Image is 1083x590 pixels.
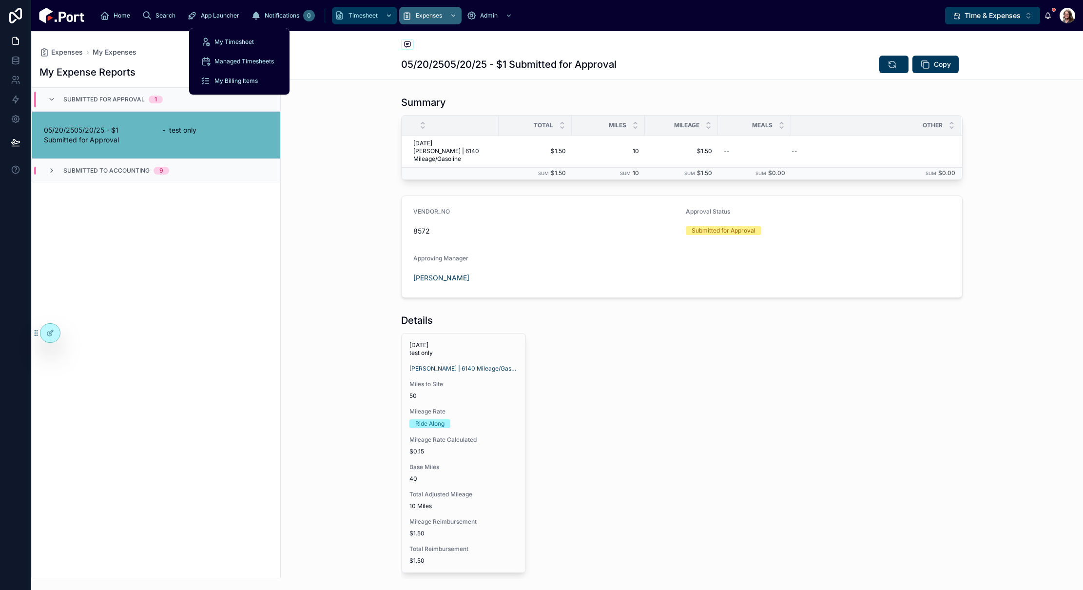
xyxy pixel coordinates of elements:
[633,169,639,177] span: 10
[415,419,445,428] div: Ride Along
[413,139,493,163] span: [DATE] [PERSON_NAME] | 6140 Mileage/Gasoline
[409,475,518,483] span: 40
[609,121,626,129] span: Miles
[923,121,943,129] span: Other
[697,169,712,177] span: $1.50
[409,436,518,444] span: Mileage Rate Calculated
[938,169,955,177] span: $0.00
[155,96,157,103] div: 1
[248,7,318,24] a: Notifications0
[214,58,274,65] span: Managed Timesheets
[214,38,254,46] span: My Timesheet
[926,171,936,176] small: Sum
[401,96,446,109] h1: Summary
[93,47,136,57] a: My Expenses
[195,53,284,70] a: Managed Timesheets
[139,7,182,24] a: Search
[551,169,566,177] span: $1.50
[409,518,518,526] span: Mileage Reimbursement
[792,147,797,155] span: --
[755,171,766,176] small: Sum
[409,365,518,373] a: [PERSON_NAME] | 6140 Mileage/Gasoline
[724,147,730,155] span: --
[409,530,518,537] span: $1.50
[201,12,239,20] span: App Launcher
[413,273,469,283] a: [PERSON_NAME]
[97,7,137,24] a: Home
[332,7,397,24] a: Timesheet
[155,12,175,20] span: Search
[464,7,517,24] a: Admin
[303,10,315,21] div: 0
[578,147,639,155] span: 10
[399,7,462,24] a: Expenses
[409,545,518,553] span: Total Reimbursement
[651,147,712,155] span: $1.50
[413,226,678,236] span: 8572
[409,491,518,498] span: Total Adjusted Mileage
[401,58,617,71] h1: 05/20/2505/20/25 - $1 Submitted for Approval
[413,255,468,262] span: Approving Manager
[32,111,280,158] a: 05/20/2505/20/25 - $1 Submitted for Approval- test only
[480,12,498,20] span: Admin
[965,11,1021,20] span: Time & Expenses
[416,12,442,20] span: Expenses
[159,167,163,175] div: 9
[768,169,785,177] span: $0.00
[692,226,755,235] div: Submitted for Approval
[39,8,84,23] img: App logo
[114,12,130,20] span: Home
[409,408,518,415] span: Mileage Rate
[51,47,83,57] span: Expenses
[409,463,518,471] span: Base Miles
[409,341,518,357] span: [DATE] test only
[162,125,269,135] span: - test only
[92,5,945,26] div: scrollable content
[684,171,695,176] small: Sum
[538,171,549,176] small: Sum
[409,380,518,388] span: Miles to Site
[945,7,1040,24] button: Select Button
[195,72,284,90] a: My Billing Items
[63,96,145,103] span: Submitted for Approval
[44,125,151,145] span: 05/20/2505/20/25 - $1 Submitted for Approval
[401,314,433,327] h1: Details
[39,47,83,57] a: Expenses
[620,171,631,176] small: Sum
[39,65,135,79] h1: My Expense Reports
[752,121,773,129] span: Meals
[504,147,566,155] span: $1.50
[214,77,258,85] span: My Billing Items
[674,121,699,129] span: Mileage
[409,557,518,565] span: $1.50
[409,502,518,510] span: 10 Miles
[409,392,518,400] span: 50
[534,121,553,129] span: Total
[912,56,959,73] button: Copy
[63,167,150,175] span: Submitted to Accounting
[686,208,730,215] span: Approval Status
[348,12,378,20] span: Timesheet
[934,59,951,69] span: Copy
[413,208,450,215] span: VENDOR_NO
[409,448,518,455] span: $0.15
[184,7,246,24] a: App Launcher
[195,33,284,51] a: My Timesheet
[265,12,299,20] span: Notifications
